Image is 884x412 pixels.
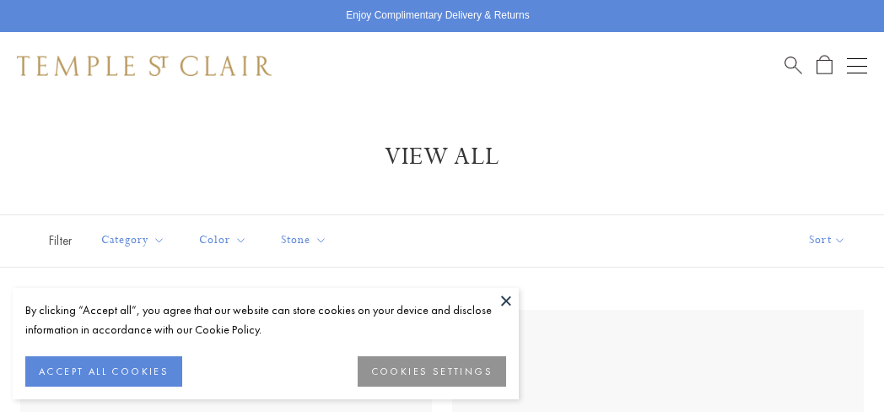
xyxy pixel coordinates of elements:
[89,222,178,260] button: Category
[346,8,529,24] p: Enjoy Complimentary Delivery & Returns
[771,215,884,267] button: Show sort by
[93,230,178,252] span: Category
[784,55,802,76] a: Search
[186,222,260,260] button: Color
[272,230,340,252] span: Stone
[817,55,833,76] a: Open Shopping Bag
[191,230,260,252] span: Color
[268,222,340,260] button: Stone
[25,301,506,339] div: By clicking “Accept all”, you agree that our website can store cookies on your device and disclos...
[42,142,842,172] h1: View All
[847,56,867,76] button: Open navigation
[17,56,272,76] img: Temple St. Clair
[358,356,506,387] button: COOKIES SETTINGS
[25,356,182,387] button: ACCEPT ALL COOKIES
